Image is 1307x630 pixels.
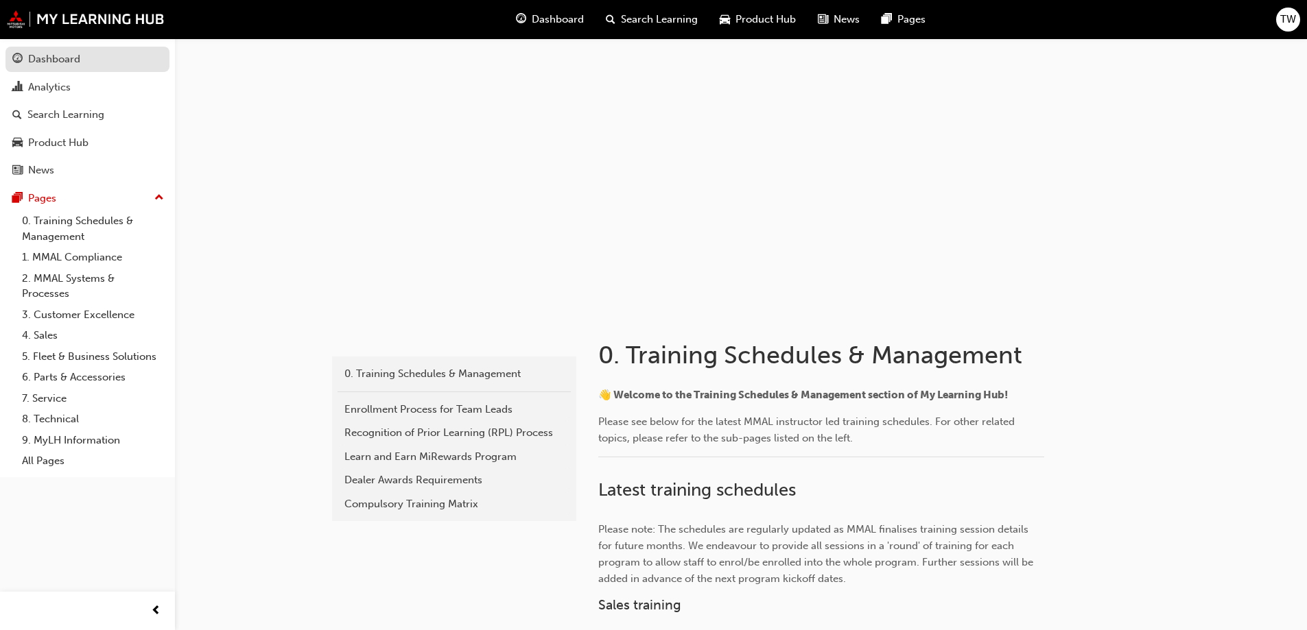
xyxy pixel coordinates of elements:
[1280,12,1296,27] span: TW
[12,109,22,121] span: search-icon
[28,51,80,67] div: Dashboard
[344,472,564,488] div: Dealer Awards Requirements
[5,186,169,211] button: Pages
[1276,8,1300,32] button: TW
[5,158,169,183] a: News
[598,479,796,500] span: Latest training schedules
[344,496,564,512] div: Compulsory Training Matrix
[12,193,23,205] span: pages-icon
[344,425,564,441] div: Recognition of Prior Learning (RPL) Process
[16,430,169,451] a: 9. MyLH Information
[807,5,871,34] a: news-iconNews
[338,398,571,422] a: Enrollment Process for Team Leads
[621,12,698,27] span: Search Learning
[606,11,615,28] span: search-icon
[16,247,169,268] a: 1. MMAL Compliance
[16,210,169,247] a: 0. Training Schedules & Management
[598,597,681,613] span: Sales training
[598,340,1048,370] h1: 0. Training Schedules & Management
[16,388,169,409] a: 7. Service
[28,135,89,151] div: Product Hub
[709,5,807,34] a: car-iconProduct Hub
[12,82,23,94] span: chart-icon
[344,449,564,465] div: Learn and Earn MiRewards Program
[16,346,169,367] a: 5. Fleet & Business Solutions
[505,5,595,34] a: guage-iconDashboard
[12,53,23,66] span: guage-icon
[818,11,828,28] span: news-icon
[735,12,796,27] span: Product Hub
[16,268,169,304] a: 2. MMAL Systems & Processes
[16,325,169,346] a: 4. Sales
[16,304,169,326] a: 3. Customer Excellence
[5,130,169,156] a: Product Hub
[338,445,571,469] a: Learn and Earn MiRewards Program
[28,80,71,95] div: Analytics
[151,603,161,620] span: prev-icon
[154,189,164,207] span: up-icon
[16,409,169,430] a: 8. Technical
[338,362,571,386] a: 0. Training Schedules & Management
[516,11,526,28] span: guage-icon
[28,162,54,178] div: News
[598,389,1008,401] span: 👋 Welcome to the Training Schedules & Management section of My Learning Hub!
[344,402,564,417] div: Enrollment Process for Team Leads
[338,492,571,516] a: Compulsory Training Matrix
[532,12,584,27] span: Dashboard
[12,137,23,149] span: car-icon
[5,44,169,186] button: DashboardAnalyticsSearch LearningProduct HubNews
[882,11,892,28] span: pages-icon
[5,102,169,128] a: Search Learning
[27,107,104,123] div: Search Learning
[338,421,571,445] a: Recognition of Prior Learning (RPL) Process
[595,5,709,34] a: search-iconSearch Learning
[344,366,564,382] div: 0. Training Schedules & Management
[16,450,169,472] a: All Pages
[338,468,571,492] a: Dealer Awards Requirements
[16,367,169,388] a: 6. Parts & Accessories
[720,11,730,28] span: car-icon
[834,12,860,27] span: News
[28,191,56,206] div: Pages
[871,5,937,34] a: pages-iconPages
[12,165,23,177] span: news-icon
[7,10,165,28] img: mmal
[5,75,169,100] a: Analytics
[5,47,169,72] a: Dashboard
[897,12,926,27] span: Pages
[598,523,1036,585] span: Please note: The schedules are regularly updated as MMAL finalises training session details for f...
[598,415,1017,444] span: Please see below for the latest MMAL instructor led training schedules. For other related topics,...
